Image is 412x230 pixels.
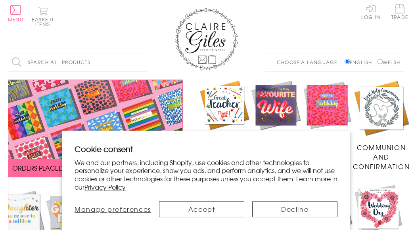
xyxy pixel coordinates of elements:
span: Trade [391,4,408,19]
a: Communion and Confirmation [353,80,410,171]
label: English [345,59,376,66]
span: ORDERS PLACED BY 12 NOON GET SENT THE SAME DAY [12,163,178,173]
button: Decline [252,201,337,217]
a: Academic [199,80,250,146]
button: Manage preferences [75,201,151,217]
span: Menu [8,16,23,23]
label: Welsh [378,59,400,66]
p: We and our partners, including Shopify, use cookies and other technologies to personalize your ex... [75,158,337,191]
a: New Releases [250,80,302,156]
a: Birthdays [301,80,353,146]
span: 0 items [35,16,54,28]
input: Welsh [378,59,383,64]
input: English [345,59,350,64]
input: Search [139,53,147,71]
a: Log In [361,4,380,19]
h2: Cookie consent [75,143,337,154]
a: Privacy Policy [84,182,126,192]
span: Communion and Confirmation [353,143,410,171]
button: Basket0 items [32,6,54,27]
span: Manage preferences [75,204,151,214]
button: Menu [8,5,23,22]
input: Search all products [8,53,147,71]
a: Trade [391,4,408,21]
p: Choose a language: [277,59,343,66]
button: Accept [159,201,244,217]
img: Claire Giles Greetings Cards [174,8,238,70]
